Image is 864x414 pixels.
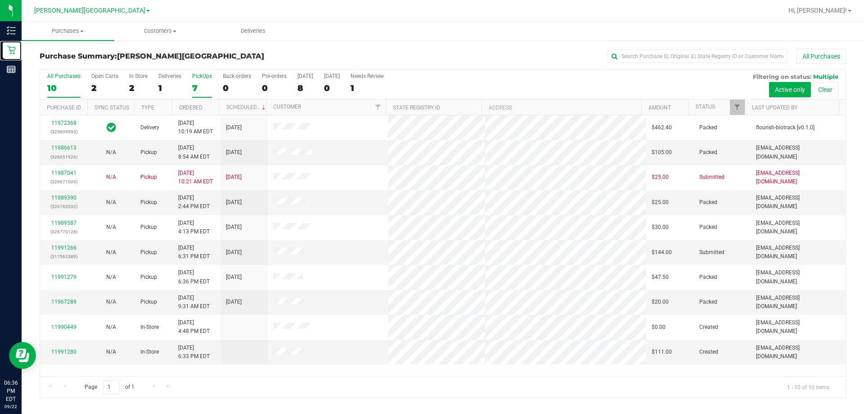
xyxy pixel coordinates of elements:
button: N/A [106,298,116,306]
span: $47.50 [652,273,669,282]
div: 1 [158,83,181,93]
span: [EMAIL_ADDRESS][DOMAIN_NAME] [756,344,840,361]
span: Not Applicable [106,174,116,180]
a: Customers [114,22,207,41]
a: 11986613 [51,145,76,151]
span: $30.00 [652,223,669,232]
span: Deliveries [229,27,278,35]
span: Not Applicable [106,249,116,255]
p: (326671003) [45,177,82,186]
div: 7 [192,83,212,93]
span: flourish-biotrack [v0.1.0] [756,123,814,132]
span: Packed [699,223,717,232]
span: Not Applicable [106,274,116,280]
span: [DATE] [226,223,242,232]
span: [EMAIL_ADDRESS][DOMAIN_NAME] [756,268,840,286]
a: 11972368 [51,120,76,126]
span: [DATE] 9:31 AM EDT [178,294,210,311]
span: [EMAIL_ADDRESS][DOMAIN_NAME] [756,244,840,261]
span: [EMAIL_ADDRESS][DOMAIN_NAME] [756,194,840,211]
div: 0 [324,83,340,93]
a: 11991280 [51,349,76,355]
span: $20.00 [652,298,669,306]
div: 10 [47,83,81,93]
span: Packed [699,123,717,132]
span: [DATE] [226,173,242,182]
a: Amount [648,105,671,111]
span: Created [699,348,718,356]
input: 1 [103,380,119,394]
button: N/A [106,148,116,157]
p: (326762032) [45,202,82,211]
a: Type [141,105,154,111]
span: [DATE] 6:31 PM EDT [178,244,210,261]
div: Needs Review [351,73,384,79]
span: [EMAIL_ADDRESS][DOMAIN_NAME] [756,169,840,186]
a: 11989587 [51,220,76,226]
button: Clear [812,82,838,97]
a: Sync Status [94,105,129,111]
div: 2 [91,83,118,93]
span: $25.00 [652,173,669,182]
div: Open Carts [91,73,118,79]
span: [PERSON_NAME][GEOGRAPHIC_DATA] [34,7,145,14]
span: [EMAIL_ADDRESS][DOMAIN_NAME] [756,318,840,336]
span: Customers [115,27,207,35]
button: N/A [106,248,116,257]
inline-svg: Retail [7,45,16,55]
div: PickUps [192,73,212,79]
p: (326651926) [45,153,82,161]
span: 1 - 10 of 10 items [780,380,837,394]
span: Page of 1 [77,380,142,394]
th: Address [481,100,641,115]
span: Not Applicable [106,149,116,155]
div: 0 [223,83,251,93]
span: Submitted [699,248,724,257]
div: Deliveries [158,73,181,79]
span: Pickup [140,248,157,257]
span: [DATE] [226,148,242,157]
span: [DATE] 4:48 PM EDT [178,318,210,336]
span: [DATE] 2:44 PM EDT [178,194,210,211]
span: In Sync [107,121,116,134]
a: 11991266 [51,245,76,251]
a: 11987041 [51,170,76,176]
inline-svg: Reports [7,65,16,74]
span: Not Applicable [106,349,116,355]
span: [DATE] 6:36 PM EDT [178,268,210,286]
span: In-Store [140,323,159,332]
span: Not Applicable [106,299,116,305]
span: $462.40 [652,123,672,132]
span: $25.00 [652,198,669,207]
button: N/A [106,348,116,356]
a: Filter [371,100,386,115]
span: [DATE] [226,123,242,132]
span: Pickup [140,148,157,157]
a: State Registry ID [393,105,440,111]
span: Created [699,323,718,332]
span: Packed [699,148,717,157]
a: Scheduled [226,104,267,110]
span: [DATE] 8:54 AM EDT [178,144,210,161]
a: 11990449 [51,324,76,330]
p: (325604593) [45,127,82,136]
button: N/A [106,323,116,332]
span: Submitted [699,173,724,182]
span: Multiple [813,73,838,80]
div: 1 [351,83,384,93]
span: Delivery [140,123,159,132]
span: [DATE] [226,248,242,257]
button: N/A [106,173,116,182]
a: Status [696,104,715,110]
span: Purchases [22,27,114,35]
span: Pickup [140,173,157,182]
span: [DATE] [226,198,242,207]
span: Packed [699,198,717,207]
a: 11989390 [51,195,76,201]
div: [DATE] [297,73,313,79]
span: Pickup [140,223,157,232]
span: Not Applicable [106,199,116,205]
div: 2 [129,83,148,93]
div: Back-orders [223,73,251,79]
span: [EMAIL_ADDRESS][DOMAIN_NAME] [756,144,840,161]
